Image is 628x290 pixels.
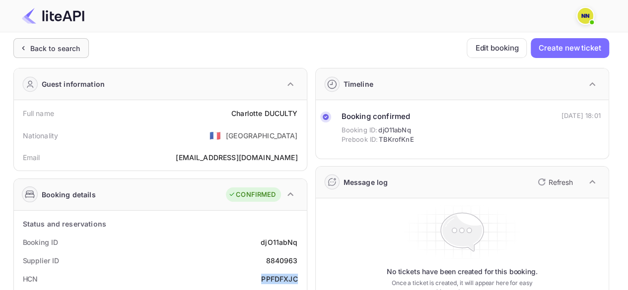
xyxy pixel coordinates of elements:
button: Refresh [532,174,577,190]
div: Email [23,152,40,163]
div: HCN [23,274,38,284]
button: Create new ticket [531,38,609,58]
div: 8840963 [266,255,297,266]
p: No tickets have been created for this booking. [387,267,538,277]
span: Prebook ID: [342,135,378,145]
div: Full name [23,108,54,118]
div: [EMAIL_ADDRESS][DOMAIN_NAME] [176,152,297,163]
div: Booking ID [23,237,58,247]
span: Booking ID: [342,125,378,135]
div: Message log [344,177,388,187]
div: Booking details [42,189,96,200]
div: [DATE] 18:01 [561,111,601,121]
div: CONFIRMED [228,190,276,200]
div: Status and reservations [23,219,106,229]
div: [GEOGRAPHIC_DATA] [226,130,298,141]
div: Supplier ID [23,255,59,266]
img: LiteAPI Logo [22,8,84,24]
div: PPFDFXJC [261,274,297,284]
button: Edit booking [467,38,527,58]
div: djO11abNq [261,237,297,247]
div: Nationality [23,130,59,141]
span: djO11abNq [378,125,411,135]
div: Charlotte DUCULTY [231,108,298,118]
div: Timeline [344,79,373,89]
div: Booking confirmed [342,111,414,122]
span: TBKrofKnE [379,135,414,145]
div: Guest information [42,79,105,89]
span: United States [209,126,221,144]
img: N/A N/A [577,8,593,24]
p: Refresh [549,177,573,187]
div: Back to search [30,43,80,54]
